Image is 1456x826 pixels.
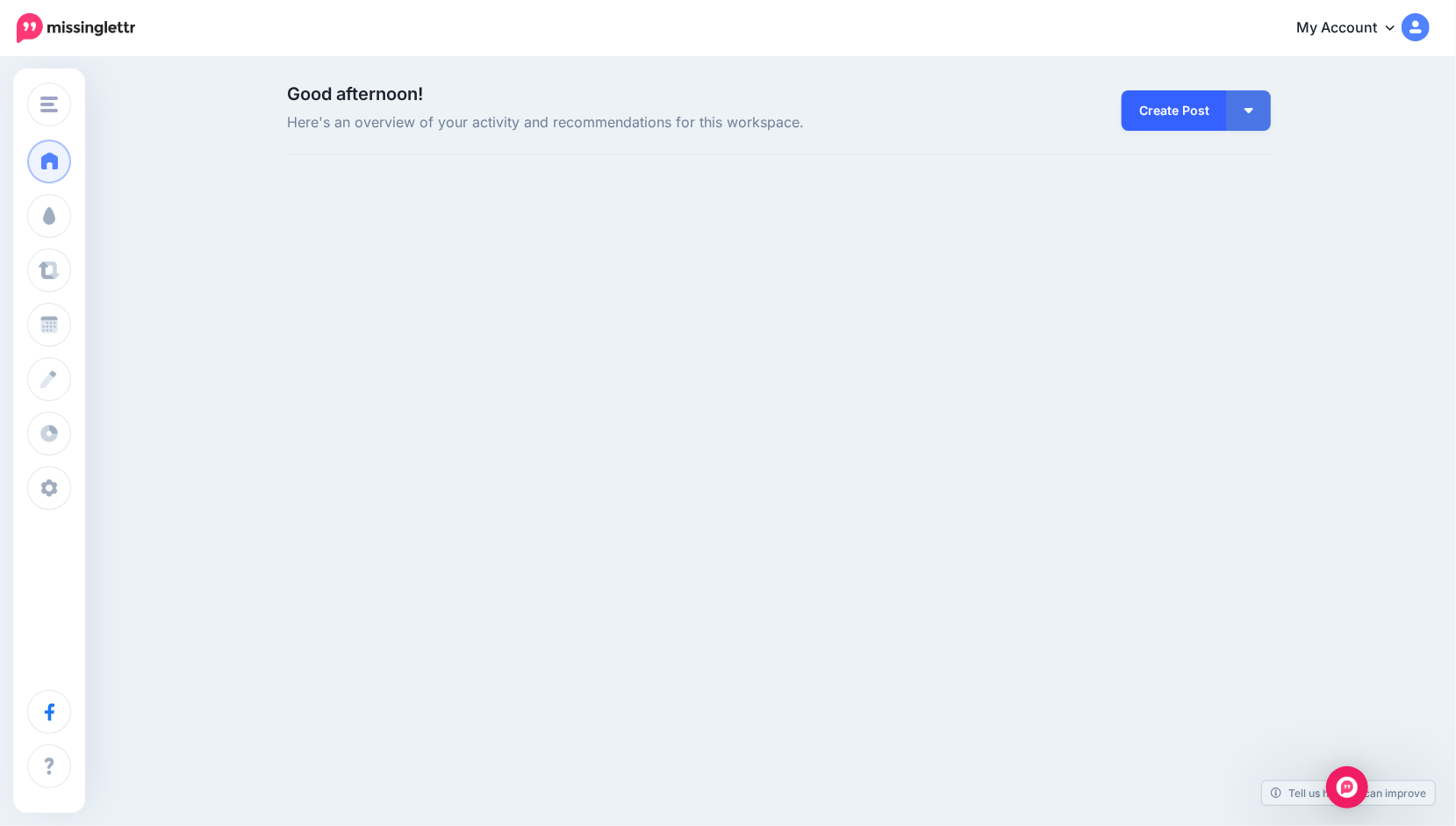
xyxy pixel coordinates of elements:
img: menu.png [40,97,58,112]
div: Open Intercom Messenger [1326,766,1368,808]
a: My Account [1279,7,1430,50]
span: Here's an overview of your activity and recommendations for this workspace. [287,111,934,134]
span: Good afternoon! [287,83,423,104]
img: Missinglettr [17,13,135,43]
a: Create Post [1122,90,1227,131]
img: arrow-down-white.png [1244,108,1253,113]
a: Tell us how we can improve [1262,781,1435,805]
